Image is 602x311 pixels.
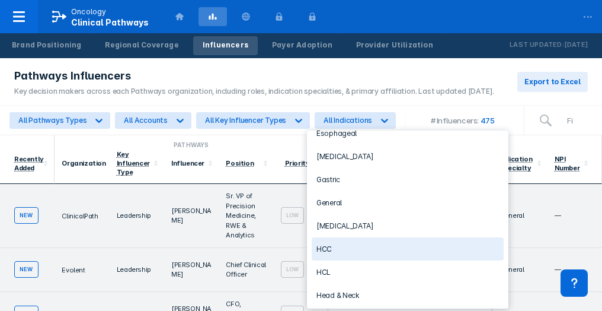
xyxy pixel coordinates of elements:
[561,269,588,297] div: Contact Support
[479,116,499,125] span: 475
[226,159,254,167] div: Position
[285,159,310,167] div: Priority
[117,150,150,176] div: Key Influencer Type
[281,207,305,224] div: Low
[312,237,504,261] div: HCC
[312,191,504,214] div: General
[205,116,286,125] div: All Key Influencer Types
[71,7,107,17] p: Oncology
[347,36,443,55] a: Provider Utilization
[219,248,273,293] td: Chief Clinical Officer
[14,261,39,278] div: new
[547,248,602,293] td: —
[555,155,580,172] div: NPI Number
[14,155,44,172] div: Recently Added
[59,140,323,150] div: Pathways
[193,36,258,55] a: Influencers
[524,77,581,87] span: Export to Excel
[62,211,98,220] a: ClinicalPath
[14,207,39,224] div: new
[356,40,433,50] div: Provider Utilization
[62,265,85,274] a: Evolent
[510,39,564,51] p: Last Updated:
[110,248,164,293] td: Leadership
[560,109,588,132] input: Filter influencers by name, title, affiliation, etc.
[62,159,95,167] div: Organization
[62,266,85,274] span: Evolent
[124,116,168,125] div: All Accounts
[312,284,504,307] div: Head & Neck
[203,40,248,50] div: Influencers
[12,40,81,50] div: Brand Positioning
[164,248,219,293] td: [PERSON_NAME]
[564,39,588,51] p: [DATE]
[547,184,602,248] td: —
[312,214,504,237] div: [MEDICAL_DATA]
[110,184,164,248] td: Leadership
[105,40,178,50] div: Regional Coverage
[2,36,91,55] a: Brand Positioning
[576,2,600,27] div: ...
[312,145,504,168] div: [MEDICAL_DATA]
[281,261,305,278] div: Low
[164,184,219,248] td: [PERSON_NAME]
[14,86,494,97] div: Key decision makers across each Pathways organization, including roles, indication specialties, &...
[312,261,504,284] div: HCL
[492,248,547,293] td: General
[312,168,504,191] div: Gastric
[171,159,204,167] div: Influencer
[219,184,273,248] td: Sr. VP of Precision Medicine, RWE & Analytics
[324,116,372,125] div: All Indications
[492,184,547,248] td: General
[272,40,332,50] div: Payer Adoption
[499,155,532,172] div: Indication Specialty
[14,69,131,83] span: Pathways Influencers
[517,72,588,92] button: Export to Excel
[312,122,504,145] div: Esophageal
[71,17,149,27] span: Clinical Pathways
[62,212,98,220] span: ClinicalPath
[431,116,479,125] div: # Influencers:
[18,116,87,125] div: All Pathways Types
[95,36,188,55] a: Regional Coverage
[262,36,342,55] a: Payer Adoption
